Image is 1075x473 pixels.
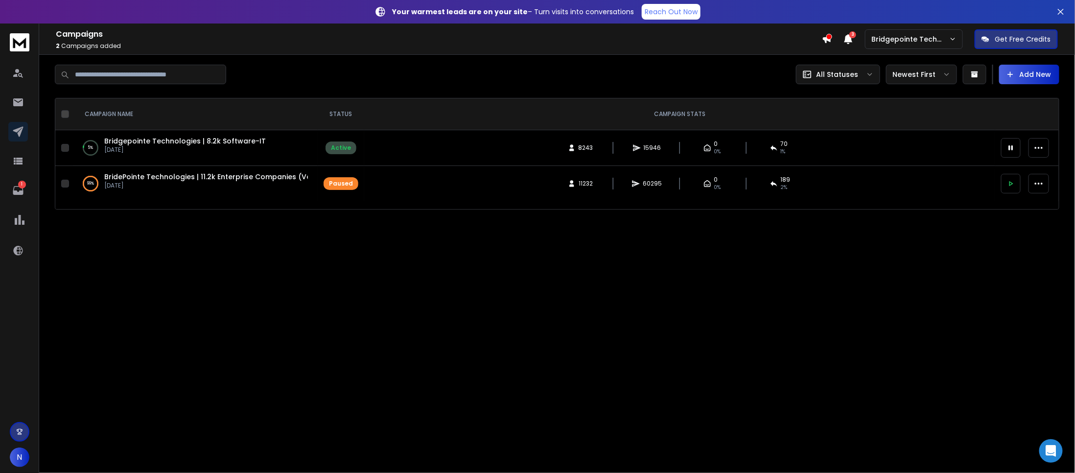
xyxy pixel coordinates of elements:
[781,184,788,191] span: 2 %
[645,7,698,17] p: Reach Out Now
[56,42,822,50] p: Campaigns added
[104,182,308,189] p: [DATE]
[871,34,949,44] p: Bridgepointe Technologies
[104,146,266,154] p: [DATE]
[10,448,29,467] button: N
[1039,439,1063,463] div: Open Intercom Messenger
[318,98,364,130] th: STATUS
[975,29,1058,49] button: Get Free Credits
[88,143,93,153] p: 5 %
[643,180,662,188] span: 60295
[714,184,721,191] span: 0%
[104,172,332,182] a: BridePointe Technologies | 11.2k Enterprise Companies (Verified)
[73,166,318,202] td: 99%BridePointe Technologies | 11.2k Enterprise Companies (Verified)[DATE]
[392,7,634,17] p: – Turn visits into conversations
[8,181,28,200] a: 1
[714,148,721,156] span: 0%
[18,181,26,189] p: 1
[73,98,318,130] th: CAMPAIGN NAME
[331,144,351,152] div: Active
[56,28,822,40] h1: Campaigns
[579,144,593,152] span: 8243
[714,140,718,148] span: 0
[781,176,791,184] span: 189
[999,65,1059,84] button: Add New
[644,144,661,152] span: 15946
[816,70,858,79] p: All Statuses
[886,65,957,84] button: Newest First
[781,140,788,148] span: 70
[579,180,593,188] span: 11232
[10,33,29,51] img: logo
[642,4,701,20] a: Reach Out Now
[995,34,1051,44] p: Get Free Credits
[73,130,318,166] td: 5%Bridgepointe Technologies | 8.2k Software-IT[DATE]
[364,98,995,130] th: CAMPAIGN STATS
[849,31,856,38] span: 3
[329,180,353,188] div: Paused
[392,7,528,17] strong: Your warmest leads are on your site
[781,148,786,156] span: 1 %
[714,176,718,184] span: 0
[56,42,60,50] span: 2
[87,179,94,189] p: 99 %
[104,136,266,146] a: Bridgepointe Technologies | 8.2k Software-IT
